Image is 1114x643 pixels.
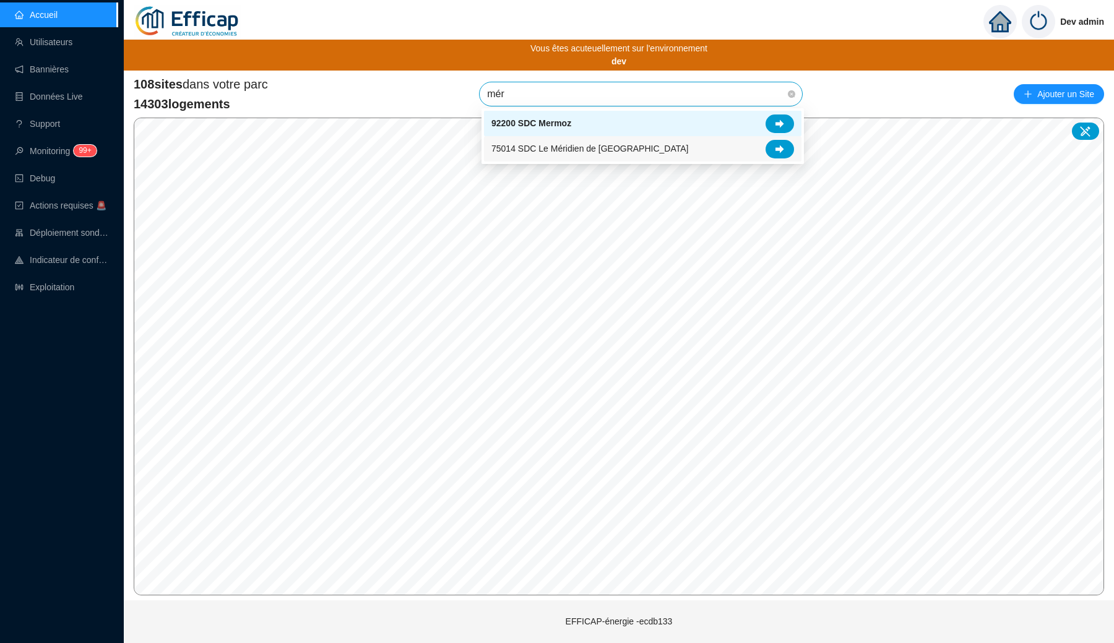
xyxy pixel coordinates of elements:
[30,201,106,210] span: Actions requises 🚨
[491,142,689,155] span: 75014 SDC Le Méridien de [GEOGRAPHIC_DATA]
[1024,90,1032,98] span: plus
[15,201,24,210] span: check-square
[566,616,673,626] span: EFFICAP-énergie - ecdb133
[491,117,571,130] span: 92200 SDC Mermoz
[15,37,72,47] a: teamUtilisateurs
[15,228,109,238] a: clusterDéploiement sondes
[15,173,55,183] a: codeDebug
[15,119,60,129] a: questionSupport
[134,95,268,113] span: 14303 logements
[124,40,1114,71] div: Vous êtes acuteuellement sur l'environnement
[134,77,183,91] span: 108 sites
[1014,84,1104,104] button: Ajouter un Site
[15,255,109,265] a: heat-mapIndicateur de confort
[1060,2,1104,41] span: Dev admin
[15,282,74,292] a: slidersExploitation
[989,11,1011,33] span: home
[788,90,795,98] span: close-circle
[484,136,801,162] div: 75014 SDC Le Méridien de Paris
[15,92,83,101] a: databaseDonnées Live
[1022,5,1055,38] img: power
[484,111,801,136] div: 92200 SDC Mermoz
[1037,85,1094,103] span: Ajouter un Site
[134,118,1103,595] canvas: Map
[15,10,58,20] a: homeAccueil
[74,145,96,157] sup: 118
[611,55,626,68] b: dev
[15,64,69,74] a: notificationBannières
[134,76,268,93] span: dans votre parc
[15,146,93,156] a: monitorMonitoring99+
